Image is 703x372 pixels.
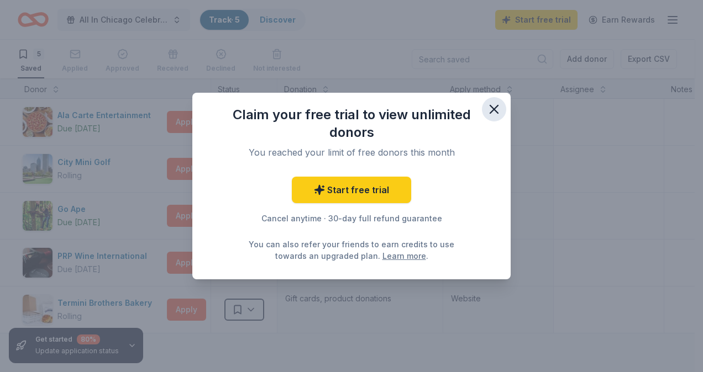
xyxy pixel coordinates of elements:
a: Start free trial [292,177,411,203]
a: Learn more [382,250,426,262]
div: Claim your free trial to view unlimited donors [214,106,489,141]
div: You can also refer your friends to earn credits to use towards an upgraded plan. . [245,238,458,262]
div: You reached your limit of free donors this month [228,146,475,159]
div: Cancel anytime · 30-day full refund guarantee [214,212,489,225]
